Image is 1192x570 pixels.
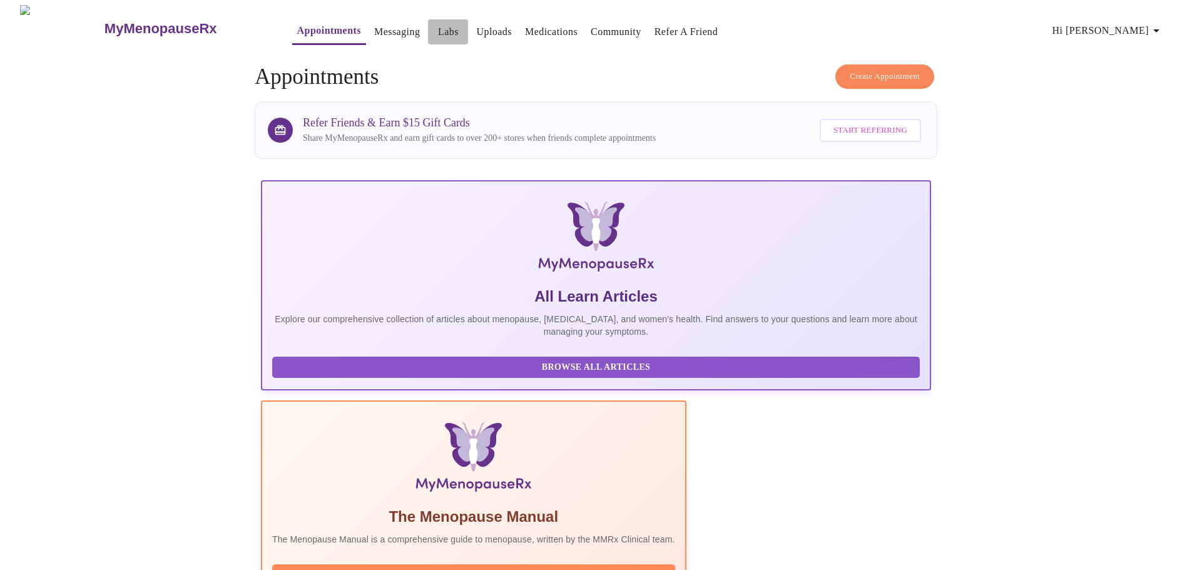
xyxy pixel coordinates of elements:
button: Messaging [369,19,425,44]
h5: The Menopause Manual [272,507,675,527]
a: Messaging [374,23,420,41]
a: Refer a Friend [655,23,718,41]
a: Medications [525,23,578,41]
a: Community [591,23,641,41]
button: Community [586,19,646,44]
button: Refer a Friend [649,19,723,44]
button: Start Referring [820,119,921,142]
span: Start Referring [833,123,907,138]
h4: Appointments [255,64,937,89]
a: MyMenopauseRx [103,7,267,51]
a: Start Referring [817,113,924,148]
button: Create Appointment [835,64,934,89]
button: Labs [428,19,468,44]
h3: MyMenopauseRx [104,21,217,37]
img: Menopause Manual [336,422,611,497]
p: The Menopause Manual is a comprehensive guide to menopause, written by the MMRx Clinical team. [272,533,675,546]
a: Appointments [297,22,361,39]
span: Browse All Articles [285,360,907,375]
button: Hi [PERSON_NAME] [1047,18,1169,43]
a: Uploads [476,23,512,41]
button: Uploads [471,19,517,44]
p: Explore our comprehensive collection of articles about menopause, [MEDICAL_DATA], and women's hea... [272,313,920,338]
button: Browse All Articles [272,357,920,379]
h5: All Learn Articles [272,287,920,307]
img: MyMenopauseRx Logo [20,5,103,52]
button: Appointments [292,18,366,45]
h3: Refer Friends & Earn $15 Gift Cards [303,116,656,130]
img: MyMenopauseRx Logo [373,201,819,277]
span: Create Appointment [850,69,920,84]
a: Labs [438,23,459,41]
button: Medications [520,19,583,44]
a: Browse All Articles [272,361,923,372]
p: Share MyMenopauseRx and earn gift cards to over 200+ stores when friends complete appointments [303,132,656,145]
span: Hi [PERSON_NAME] [1052,22,1164,39]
